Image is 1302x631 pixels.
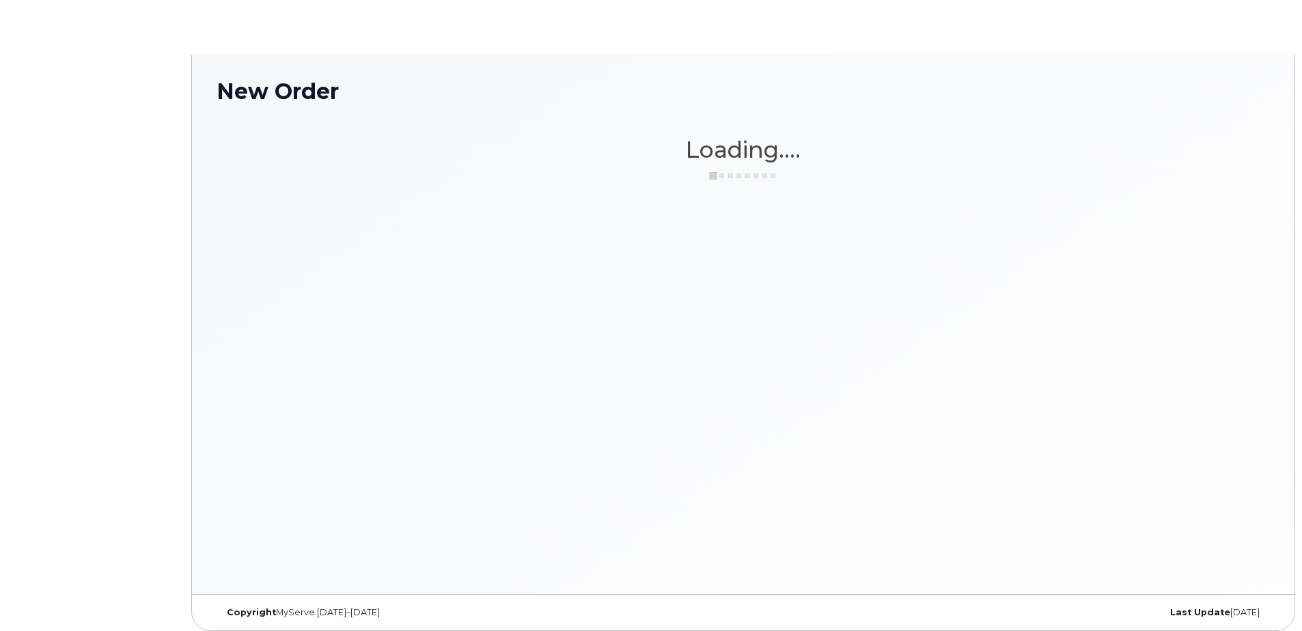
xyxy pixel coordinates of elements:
[217,137,1270,162] h1: Loading....
[1170,607,1230,617] strong: Last Update
[919,607,1270,618] div: [DATE]
[227,607,276,617] strong: Copyright
[709,171,777,181] img: ajax-loader-3a6953c30dc77f0bf724df975f13086db4f4c1262e45940f03d1251963f1bf2e.gif
[217,79,1270,103] h1: New Order
[217,607,568,618] div: MyServe [DATE]–[DATE]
